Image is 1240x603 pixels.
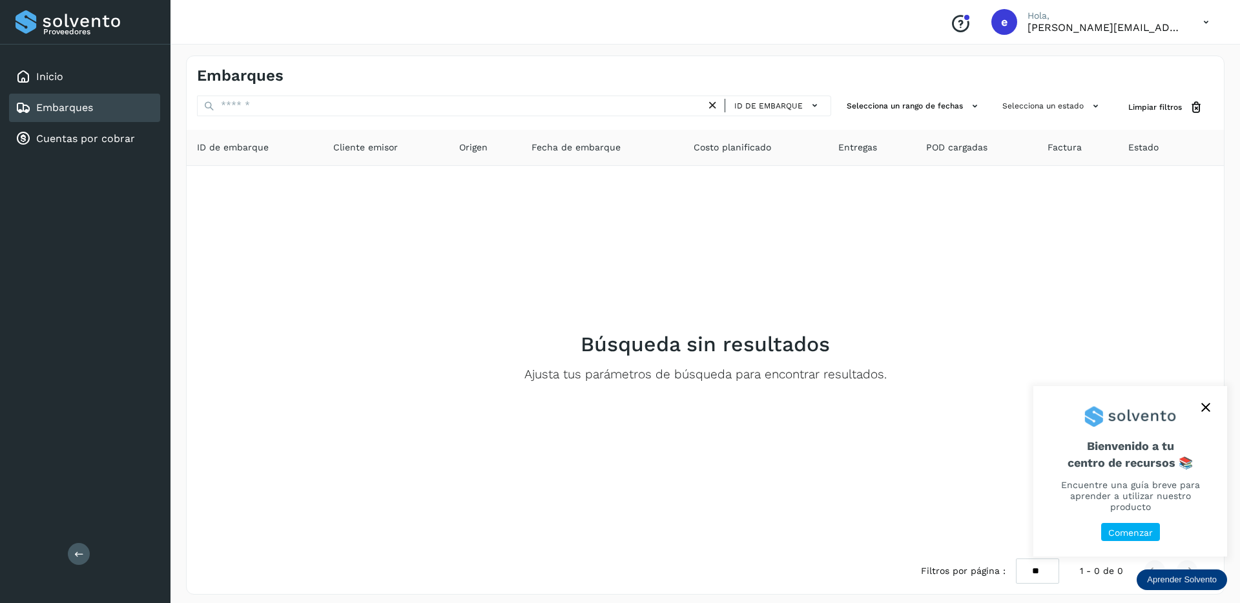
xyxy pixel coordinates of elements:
a: Embarques [36,101,93,114]
div: Aprender Solvento [1033,386,1227,557]
span: Limpiar filtros [1128,101,1182,113]
span: Bienvenido a tu [1049,439,1212,469]
span: Origen [459,141,488,154]
span: Cliente emisor [333,141,398,154]
p: Proveedores [43,27,155,36]
span: 1 - 0 de 0 [1080,564,1123,578]
p: ernesto+temporal@solvento.mx [1028,21,1183,34]
p: Encuentre una guía breve para aprender a utilizar nuestro producto [1049,480,1212,512]
p: Hola, [1028,10,1183,21]
span: POD cargadas [926,141,987,154]
h4: Embarques [197,66,284,85]
div: Inicio [9,63,160,91]
a: Cuentas por cobrar [36,132,135,145]
p: Comenzar [1108,527,1153,538]
span: Entregas [838,141,877,154]
div: Aprender Solvento [1137,569,1227,590]
div: Embarques [9,94,160,122]
p: Aprender Solvento [1147,575,1217,585]
span: ID de embarque [734,100,803,112]
span: Filtros por página : [921,564,1006,578]
button: ID de embarque [730,96,825,115]
span: Estado [1128,141,1159,154]
button: Comenzar [1101,523,1160,542]
span: Factura [1048,141,1082,154]
button: Selecciona un rango de fechas [842,96,987,117]
p: centro de recursos 📚 [1049,456,1212,470]
span: ID de embarque [197,141,269,154]
button: Limpiar filtros [1118,96,1214,119]
span: Costo planificado [694,141,771,154]
span: Fecha de embarque [532,141,621,154]
button: close, [1196,398,1215,417]
div: Cuentas por cobrar [9,125,160,153]
h2: Búsqueda sin resultados [581,332,830,356]
a: Inicio [36,70,63,83]
button: Selecciona un estado [997,96,1108,117]
p: Ajusta tus parámetros de búsqueda para encontrar resultados. [524,367,887,382]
